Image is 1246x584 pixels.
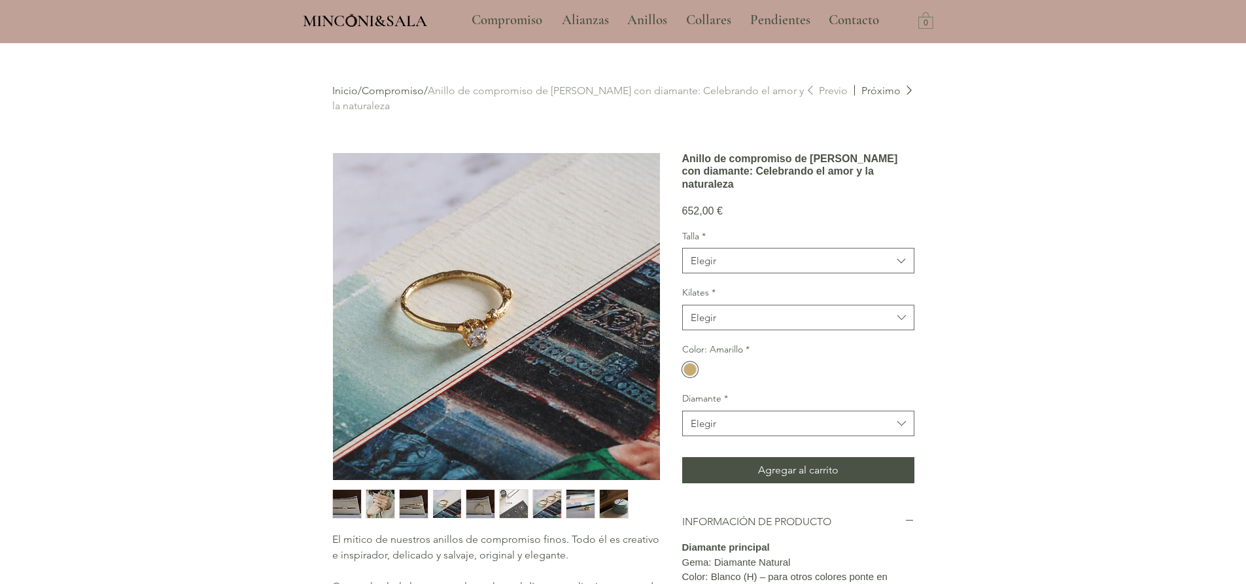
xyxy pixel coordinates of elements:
button: Miniatura: Anillo de compromiso de rama con diamante: Celebrando el amor y la naturaleza [566,489,595,519]
div: 4 / 9 [432,489,462,519]
a: Anillo de compromiso de [PERSON_NAME] con diamante: Celebrando el amor y la naturaleza [332,84,804,111]
button: Diamante [682,411,914,436]
img: Miniatura: Anillo de compromiso de rama con diamante: Celebrando el amor y la naturaleza [366,490,394,518]
button: Talla [682,248,914,273]
a: Carrito con 0 ítems [918,11,933,29]
div: Elegir [691,254,716,267]
img: Miniatura: Anillo de compromiso de rama con diamante: Celebrando el amor y la naturaleza [433,490,461,518]
div: Elegir [691,311,716,324]
img: Miniatura: Anillo de compromiso de rama con diamante: Celebrando el amor y la naturaleza [400,490,428,518]
a: Compromiso [462,4,552,37]
div: 6 / 9 [499,489,528,519]
button: Agregar al carrito [682,457,914,483]
nav: Sitio [436,4,915,37]
a: Previo [805,84,848,98]
button: Miniatura: Anillo de compromiso de rama con diamante: Celebrando el amor y la naturaleza [499,489,528,519]
div: 7 / 9 [532,489,562,519]
div: 2 / 9 [366,489,395,519]
img: Miniatura: Anillo de compromiso de rama con diamante: Celebrando el amor y la naturaleza [600,490,628,518]
p: Collares [680,4,738,37]
span: MINCONI&SALA [303,11,427,31]
p: Compromiso [465,4,549,37]
button: Kilates [682,305,914,330]
div: 5 / 9 [466,489,495,519]
div: 3 / 9 [399,489,428,519]
label: Talla [682,230,914,243]
strong: Diamante principal [682,541,770,553]
a: MINCONI&SALA [303,9,427,30]
a: Inicio [332,84,358,97]
a: Compromiso [362,84,424,97]
button: Miniatura: Anillo de compromiso de rama con diamante: Celebrando el amor y la naturaleza [599,489,629,519]
p: El mítico de nuestros anillos de compromiso finos. Todo él es creativo e inspirador, delicado y s... [332,532,659,563]
text: 0 [924,19,928,28]
span: 652,00 € [682,205,723,216]
img: Miniatura: Anillo de compromiso de rama con diamante: Celebrando el amor y la naturaleza [466,490,494,518]
p: Gema: Diamante Natural [682,555,914,570]
a: Collares [676,4,740,37]
button: Anillo de compromiso de rama con diamante: Celebrando el amor y la naturalezaAgrandar [332,152,661,481]
p: Anillos [621,4,674,37]
p: Pendientes [744,4,817,37]
button: Miniatura: Anillo de compromiso de rama con diamante: Celebrando el amor y la naturaleza [532,489,562,519]
label: Diamante [682,392,914,405]
button: Miniatura: Anillo de compromiso de rama con diamante: Celebrando el amor y la naturaleza [466,489,495,519]
div: / / [332,84,805,113]
span: Agregar al carrito [758,462,839,478]
a: Pendientes [740,4,819,37]
img: Miniatura: Anillo de compromiso de rama con diamante: Celebrando el amor y la naturaleza [566,490,595,518]
button: Miniatura: Anillo de compromiso de rama con diamante: Celebrando el amor y la naturaleza [432,489,462,519]
h2: INFORMACIÓN DE PRODUCTO [682,515,905,529]
a: Alianzas [552,4,617,37]
p: Contacto [822,4,886,37]
a: Próximo [854,84,914,98]
img: Anillo de compromiso de rama con diamante: Celebrando el amor y la naturaleza [333,153,660,480]
div: 8 / 9 [566,489,595,519]
img: Miniatura: Anillo de compromiso de rama con diamante: Celebrando el amor y la naturaleza [533,490,561,518]
img: Miniatura: Anillo de compromiso de rama con diamante: Celebrando el amor y la naturaleza [333,490,361,518]
legend: Color: Amarillo [682,343,750,356]
button: INFORMACIÓN DE PRODUCTO [682,515,914,529]
label: Kilates [682,286,914,300]
button: Miniatura: Anillo de compromiso de rama con diamante: Celebrando el amor y la naturaleza [399,489,428,519]
button: Miniatura: Anillo de compromiso de rama con diamante: Celebrando el amor y la naturaleza [332,489,362,519]
img: Minconi Sala [346,14,357,27]
div: Elegir [691,417,716,430]
h1: Anillo de compromiso de [PERSON_NAME] con diamante: Celebrando el amor y la naturaleza [682,152,914,190]
a: Anillos [617,4,676,37]
button: Miniatura: Anillo de compromiso de rama con diamante: Celebrando el amor y la naturaleza [366,489,395,519]
p: Alianzas [555,4,615,37]
a: Contacto [819,4,890,37]
div: 1 / 9 [332,489,362,519]
img: Miniatura: Anillo de compromiso de rama con diamante: Celebrando el amor y la naturaleza [500,490,528,518]
div: 9 / 9 [599,489,629,519]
